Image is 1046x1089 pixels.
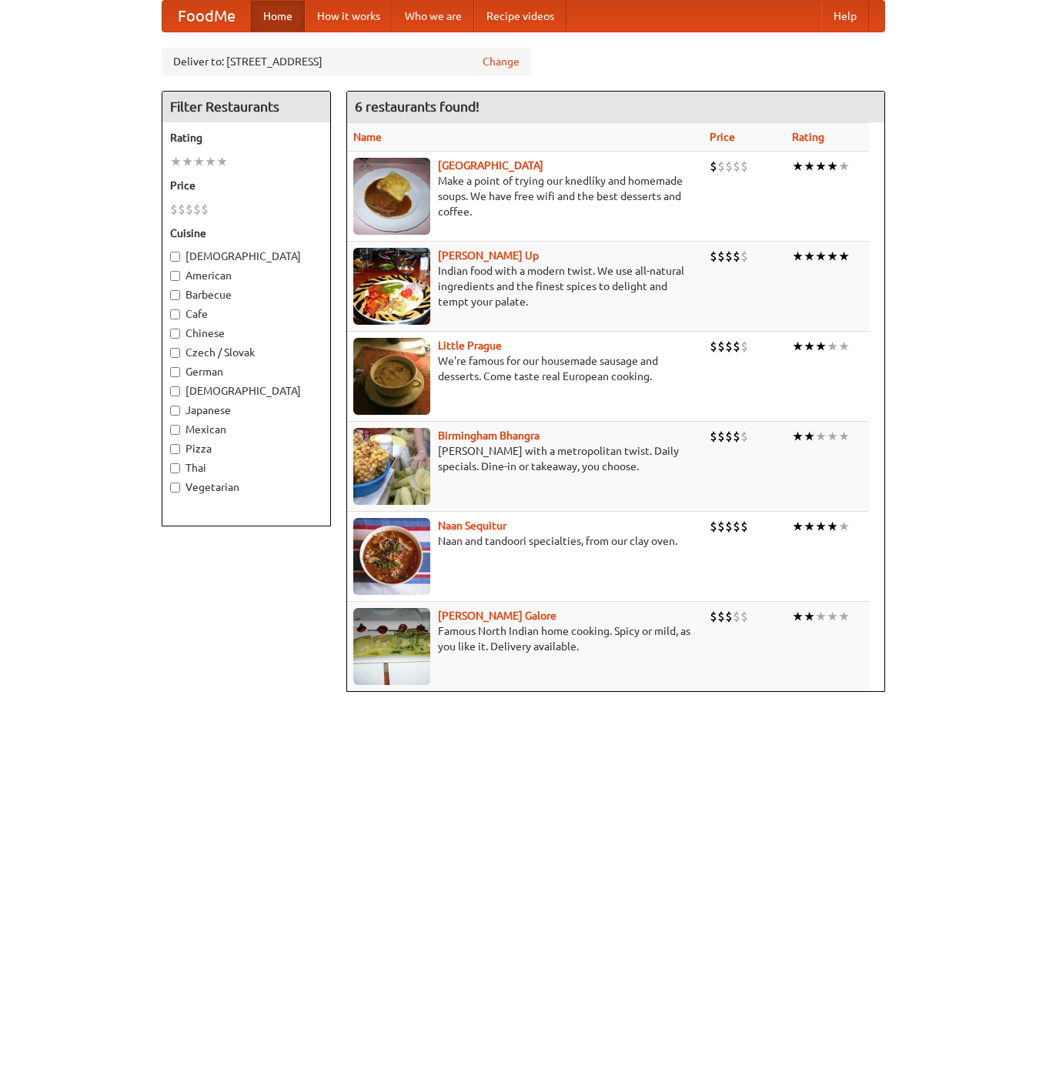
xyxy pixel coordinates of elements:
input: Pizza [170,444,180,454]
li: $ [725,158,733,175]
a: How it works [305,1,393,32]
li: ★ [792,158,804,175]
li: $ [170,201,178,218]
label: Mexican [170,422,322,437]
li: $ [710,428,717,445]
label: Czech / Slovak [170,345,322,360]
label: Cafe [170,306,322,322]
li: ★ [804,518,815,535]
b: [GEOGRAPHIC_DATA] [438,159,543,172]
a: Who we are [393,1,474,32]
a: Recipe videos [474,1,566,32]
li: $ [710,608,717,625]
li: $ [717,248,725,265]
li: ★ [804,158,815,175]
a: Little Prague [438,339,502,352]
li: ★ [792,428,804,445]
ng-pluralize: 6 restaurants found! [355,99,480,114]
li: ★ [827,428,838,445]
li: ★ [815,248,827,265]
li: ★ [182,153,193,170]
li: $ [710,518,717,535]
li: ★ [827,338,838,355]
li: ★ [804,338,815,355]
li: ★ [804,608,815,625]
li: $ [740,338,748,355]
li: $ [725,248,733,265]
li: $ [740,518,748,535]
li: $ [740,248,748,265]
p: [PERSON_NAME] with a metropolitan twist. Daily specials. Dine-in or takeaway, you choose. [353,443,698,474]
a: [PERSON_NAME] Up [438,249,539,262]
label: Thai [170,460,322,476]
p: Indian food with a modern twist. We use all-natural ingredients and the finest spices to delight ... [353,263,698,309]
h5: Cuisine [170,225,322,241]
li: ★ [838,338,850,355]
li: ★ [838,428,850,445]
li: $ [710,248,717,265]
label: American [170,268,322,283]
li: ★ [815,338,827,355]
p: Famous North Indian home cooking. Spicy or mild, as you like it. Delivery available. [353,623,698,654]
li: ★ [827,518,838,535]
a: Rating [792,131,824,143]
li: $ [725,428,733,445]
li: $ [201,201,209,218]
img: bhangra.jpg [353,428,430,505]
li: $ [740,428,748,445]
label: Vegetarian [170,479,322,495]
li: $ [725,608,733,625]
li: ★ [838,608,850,625]
h5: Rating [170,130,322,145]
li: ★ [792,608,804,625]
label: Chinese [170,326,322,341]
p: Make a point of trying our knedlíky and homemade soups. We have free wifi and the best desserts a... [353,173,698,219]
li: $ [717,608,725,625]
li: ★ [815,428,827,445]
a: Help [821,1,869,32]
a: Change [483,54,520,69]
input: [DEMOGRAPHIC_DATA] [170,252,180,262]
p: Naan and tandoori specialties, from our clay oven. [353,533,698,549]
li: $ [725,338,733,355]
a: Birmingham Bhangra [438,429,540,442]
li: ★ [815,608,827,625]
h4: Filter Restaurants [162,92,330,122]
img: curryup.jpg [353,248,430,325]
li: ★ [827,248,838,265]
label: [DEMOGRAPHIC_DATA] [170,383,322,399]
li: $ [178,201,185,218]
li: $ [717,158,725,175]
li: $ [733,428,740,445]
li: $ [717,338,725,355]
li: ★ [193,153,205,170]
div: Deliver to: [STREET_ADDRESS] [162,48,531,75]
li: $ [185,201,193,218]
input: Czech / Slovak [170,348,180,358]
input: Cafe [170,309,180,319]
a: Naan Sequitur [438,519,506,532]
input: Barbecue [170,290,180,300]
li: $ [725,518,733,535]
a: [PERSON_NAME] Galore [438,610,556,622]
li: ★ [792,338,804,355]
li: $ [740,608,748,625]
li: $ [733,248,740,265]
li: ★ [804,428,815,445]
li: $ [193,201,201,218]
li: ★ [815,518,827,535]
img: currygalore.jpg [353,608,430,685]
li: ★ [804,248,815,265]
li: ★ [815,158,827,175]
li: ★ [792,518,804,535]
h5: Price [170,178,322,193]
a: Home [251,1,305,32]
input: American [170,271,180,281]
li: $ [717,518,725,535]
input: German [170,367,180,377]
li: ★ [827,608,838,625]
